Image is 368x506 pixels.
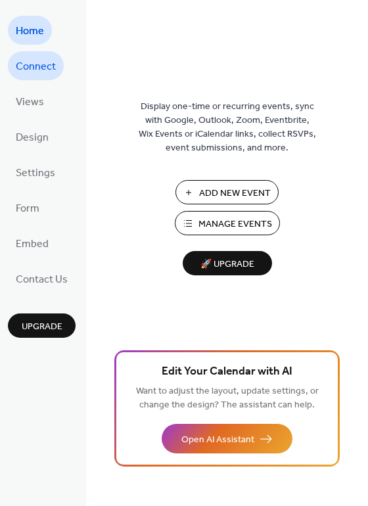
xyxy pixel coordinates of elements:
[175,180,279,204] button: Add New Event
[16,92,44,113] span: Views
[199,187,271,200] span: Add New Event
[16,57,56,78] span: Connect
[136,382,319,414] span: Want to adjust the layout, update settings, or change the design? The assistant can help.
[8,264,76,293] a: Contact Us
[16,234,49,255] span: Embed
[8,51,64,80] a: Connect
[162,424,292,453] button: Open AI Assistant
[183,251,272,275] button: 🚀 Upgrade
[8,313,76,338] button: Upgrade
[162,363,292,381] span: Edit Your Calendar with AI
[22,320,62,334] span: Upgrade
[181,433,254,447] span: Open AI Assistant
[8,158,63,187] a: Settings
[8,122,57,151] a: Design
[16,21,44,42] span: Home
[8,229,57,258] a: Embed
[198,218,272,231] span: Manage Events
[8,87,52,116] a: Views
[16,163,55,184] span: Settings
[8,16,52,45] a: Home
[16,269,68,290] span: Contact Us
[191,256,264,273] span: 🚀 Upgrade
[175,211,280,235] button: Manage Events
[16,198,39,219] span: Form
[139,100,316,155] span: Display one-time or recurring events, sync with Google, Outlook, Zoom, Eventbrite, Wix Events or ...
[16,127,49,149] span: Design
[8,193,47,222] a: Form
